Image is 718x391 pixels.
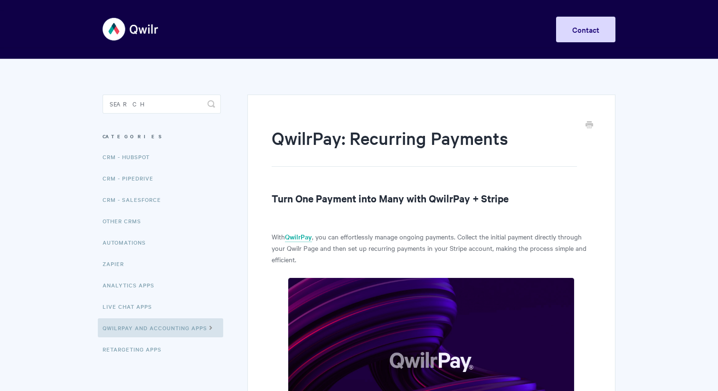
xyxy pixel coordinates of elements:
[98,318,223,337] a: QwilrPay and Accounting Apps
[103,128,221,145] h3: Categories
[103,297,159,316] a: Live Chat Apps
[272,231,591,265] p: With , you can effortlessly manage ongoing payments. Collect the initial payment directly through...
[103,95,221,114] input: Search
[103,340,169,359] a: Retargeting Apps
[272,191,591,206] h2: Turn One Payment into Many with QwilrPay + Stripe
[586,120,593,131] a: Print this Article
[103,254,131,273] a: Zapier
[103,233,153,252] a: Automations
[285,232,312,242] a: QwilrPay
[103,276,161,295] a: Analytics Apps
[103,169,161,188] a: CRM - Pipedrive
[103,147,157,166] a: CRM - HubSpot
[556,17,615,42] a: Contact
[272,126,577,167] h1: QwilrPay: Recurring Payments
[103,11,159,47] img: Qwilr Help Center
[103,190,168,209] a: CRM - Salesforce
[103,211,148,230] a: Other CRMs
